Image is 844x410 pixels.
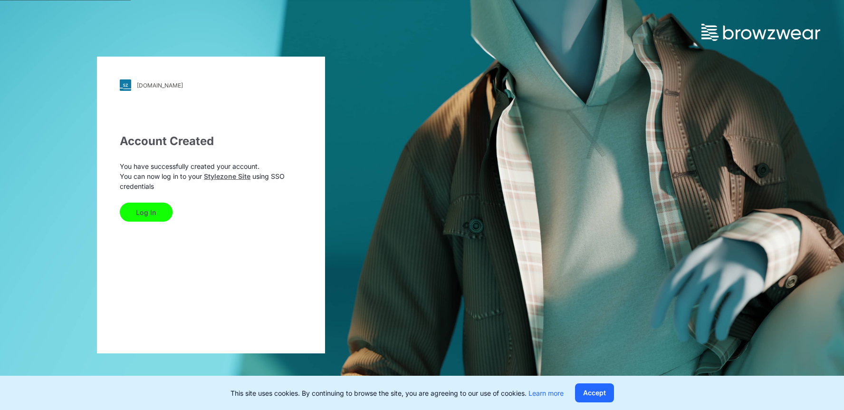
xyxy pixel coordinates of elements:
[204,172,250,180] a: Stylezone Site
[120,203,173,222] button: Log In
[120,79,131,91] img: svg+xml;base64,PHN2ZyB3aWR0aD0iMjgiIGhlaWdodD0iMjgiIHZpZXdCb3g9IjAgMCAyOCAyOCIgZmlsbD0ibm9uZSIgeG...
[120,79,302,91] a: [DOMAIN_NAME]
[120,161,302,171] p: You have successfully created your account.
[528,389,564,397] a: Learn more
[120,133,302,150] div: Account Created
[120,171,302,191] p: You can now log in to your using SSO credentials
[701,24,820,41] img: browzwear-logo.73288ffb.svg
[230,388,564,398] p: This site uses cookies. By continuing to browse the site, you are agreeing to our use of cookies.
[575,383,614,402] button: Accept
[137,82,183,89] div: [DOMAIN_NAME]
